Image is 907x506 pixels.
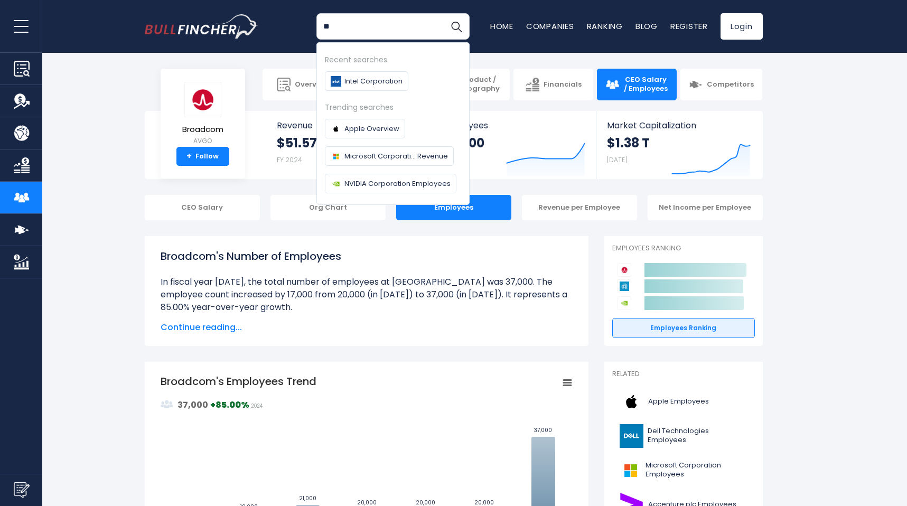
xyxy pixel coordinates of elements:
img: graph_employee_icon.svg [161,398,173,411]
small: [DATE] [607,155,627,164]
a: Market Capitalization $1.38 T [DATE] [596,111,761,179]
strong: + [186,152,192,161]
img: DELL logo [619,424,645,448]
span: Overview [295,80,329,89]
div: CEO Salary [145,195,260,220]
a: +Follow [176,147,229,166]
strong: 37,000 [177,399,208,411]
span: 2024 [251,403,263,409]
a: Register [670,21,708,32]
small: FY 2024 [277,155,302,164]
a: Home [490,21,513,32]
img: NVIDIA Corporation competitors logo [618,296,631,310]
a: Login [721,13,763,40]
span: Microsoft Corporation Employees [646,461,749,479]
h1: Broadcom's Number of Employees [161,248,573,264]
a: Revenue $51.57 B FY 2024 [266,111,432,179]
a: Competitors [680,69,762,100]
strong: + [210,399,249,411]
span: Intel Corporation [344,76,403,87]
a: Employees Ranking [612,318,755,338]
a: Apple Employees [612,387,755,416]
span: NVIDIA Corporation Employees [344,178,451,189]
a: Employees 37,000 FY 2024 [432,111,596,179]
div: Employees [396,195,511,220]
img: Company logo [331,151,341,162]
a: CEO Salary / Employees [597,69,677,100]
a: Microsoft Corporati... Revenue [325,146,454,166]
tspan: Broadcom's Employees Trend [161,374,316,389]
text: 21,000 [298,494,316,502]
a: Blog [635,21,658,32]
strong: $51.57 B [277,135,328,151]
div: Net Income per Employee [648,195,763,220]
span: Microsoft Corporati... Revenue [344,151,448,162]
div: Revenue per Employee [522,195,637,220]
li: In fiscal year [DATE], the total number of employees at [GEOGRAPHIC_DATA] was 37,000. The employe... [161,276,573,314]
a: Dell Technologies Employees [612,421,755,451]
a: Intel Corporation [325,71,408,91]
span: Financials [544,80,582,89]
div: Org Chart [270,195,386,220]
span: Apple Overview [344,123,399,134]
div: Trending searches [325,101,461,114]
text: 37,000 [534,426,552,434]
span: CEO Salary / Employees [623,76,668,93]
a: Companies [526,21,574,32]
img: bullfincher logo [145,14,258,39]
span: Continue reading... [161,321,573,334]
a: Financials [513,69,593,100]
span: Competitors [707,80,754,89]
a: Overview [263,69,342,100]
div: Recent searches [325,54,461,66]
img: AAPL logo [619,390,645,414]
a: Microsoft Corporation Employees [612,456,755,485]
a: Apple Overview [325,119,405,138]
p: Related [612,370,755,379]
span: Product / Geography [456,76,501,93]
img: Applied Materials competitors logo [618,279,631,293]
strong: 85.00% [216,399,249,411]
img: Broadcom competitors logo [618,263,631,277]
span: Revenue [277,120,421,130]
strong: $1.38 T [607,135,650,151]
a: Product / Geography [430,69,510,100]
img: Company logo [331,179,341,189]
span: Apple Employees [648,397,709,406]
a: Ranking [587,21,623,32]
img: MSFT logo [619,458,642,482]
small: AVGO [182,136,223,146]
span: Market Capitalization [607,120,751,130]
span: Broadcom [182,125,223,134]
span: Dell Technologies Employees [648,427,748,445]
a: Broadcom AVGO [182,81,224,147]
img: Company logo [331,124,341,134]
button: Search [443,13,470,40]
a: NVIDIA Corporation Employees [325,174,456,193]
p: Employees Ranking [612,244,755,253]
a: Go to homepage [145,14,258,39]
img: Intel Corporation [331,76,341,87]
span: Employees [442,120,585,130]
